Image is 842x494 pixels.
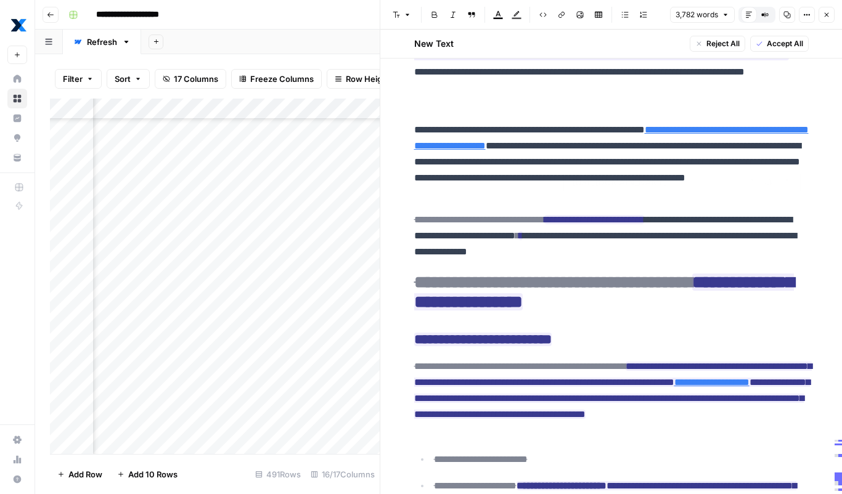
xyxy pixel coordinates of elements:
span: Row Height [346,73,390,85]
button: Row Height [327,69,398,89]
a: Opportunities [7,128,27,148]
span: Accept All [767,38,803,49]
a: Usage [7,450,27,469]
span: Reject All [706,38,740,49]
span: 17 Columns [174,73,218,85]
button: Help + Support [7,469,27,489]
button: Filter [55,69,102,89]
div: 16/17 Columns [306,464,380,484]
span: Freeze Columns [250,73,314,85]
h2: New Text [414,38,454,50]
a: Your Data [7,148,27,168]
img: MaintainX Logo [7,14,30,36]
div: 491 Rows [250,464,306,484]
button: Sort [107,69,150,89]
button: Reject All [690,36,745,52]
button: Add Row [50,464,110,484]
a: Browse [7,89,27,108]
button: Accept All [750,36,809,52]
button: Workspace: MaintainX [7,10,27,41]
a: Insights [7,108,27,128]
span: 3,782 words [676,9,718,20]
span: Filter [63,73,83,85]
button: Freeze Columns [231,69,322,89]
button: Add 10 Rows [110,464,185,484]
div: Refresh [87,36,117,48]
button: 17 Columns [155,69,226,89]
a: Refresh [63,30,141,54]
a: Settings [7,430,27,450]
span: Sort [115,73,131,85]
button: 3,782 words [670,7,735,23]
span: Add Row [68,468,102,480]
span: Add 10 Rows [128,468,178,480]
a: Home [7,69,27,89]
